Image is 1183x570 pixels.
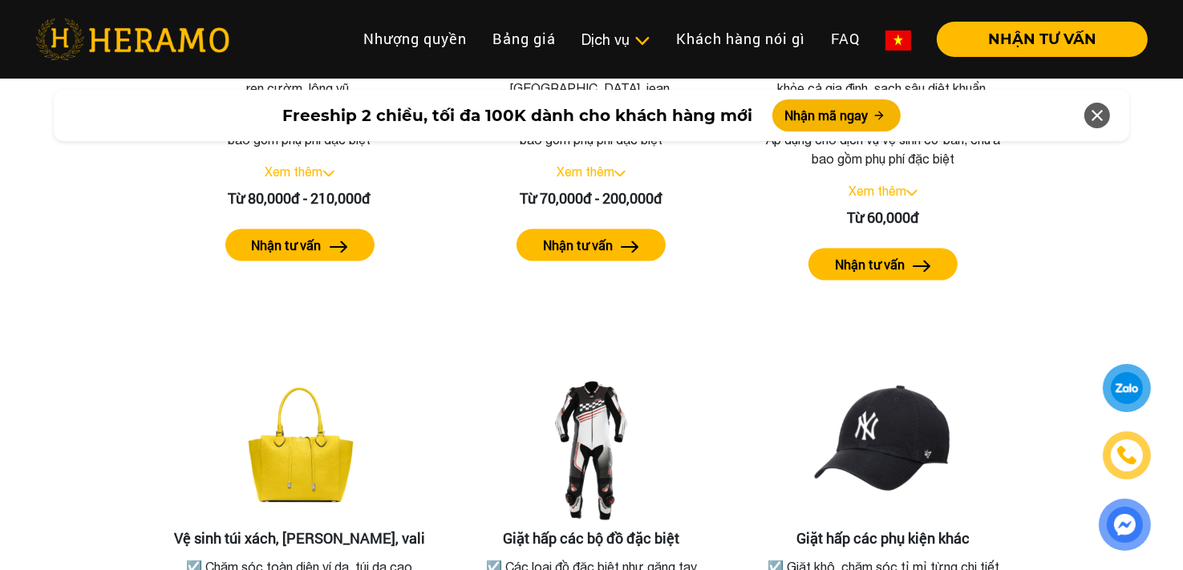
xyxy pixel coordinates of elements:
a: Xem thêm [557,164,614,179]
button: Nhận tư vấn [808,248,958,280]
img: heramo-logo.png [35,18,229,60]
img: phone-icon [1118,447,1136,464]
button: Nhận tư vấn [225,228,375,261]
img: arrow [913,260,931,272]
button: NHẬN TƯ VẤN [937,22,1148,57]
a: Xem thêm [265,164,323,179]
h3: Giặt hấp các phụ kiện khác [756,530,1011,548]
h3: Vệ sinh túi xách, [PERSON_NAME], vali [172,530,427,548]
a: Nhận tư vấn arrow [464,228,719,261]
a: Bảng giá [480,22,569,56]
a: Nhận tư vấn arrow [172,228,427,261]
img: Giặt hấp các phụ kiện khác [803,370,963,530]
label: Nhận tư vấn [252,236,322,255]
img: arrow [621,241,639,253]
span: Freeship 2 chiều, tối đa 100K dành cho khách hàng mới [283,103,753,127]
a: Khách hàng nói gì [663,22,818,56]
div: Từ 80,000đ - 210,000đ [172,188,427,209]
a: phone-icon [1105,434,1149,477]
img: Giặt hấp các bộ đồ đặc biệt [511,370,671,530]
div: Dịch vụ [581,29,650,51]
label: Nhận tư vấn [543,236,613,255]
img: arrow_down.svg [323,170,334,176]
img: arrow_down.svg [614,170,626,176]
a: NHẬN TƯ VẤN [924,32,1148,46]
img: vn-flag.png [885,30,911,51]
a: FAQ [818,22,873,56]
a: Nhượng quyền [350,22,480,56]
button: Nhận tư vấn [517,228,666,261]
div: Từ 60,000đ [756,207,1011,228]
img: arrow [330,241,348,253]
div: Từ 70,000đ - 200,000đ [464,188,719,209]
img: arrow_down.svg [906,189,918,196]
button: Nhận mã ngay [772,99,901,131]
img: Vệ sinh túi xách, balo, vali [220,370,380,530]
a: Xem thêm [849,184,906,198]
h3: Giặt hấp các bộ đồ đặc biệt [464,530,719,548]
label: Nhận tư vấn [835,255,905,274]
a: Nhận tư vấn arrow [756,248,1011,280]
img: subToggleIcon [634,33,650,49]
